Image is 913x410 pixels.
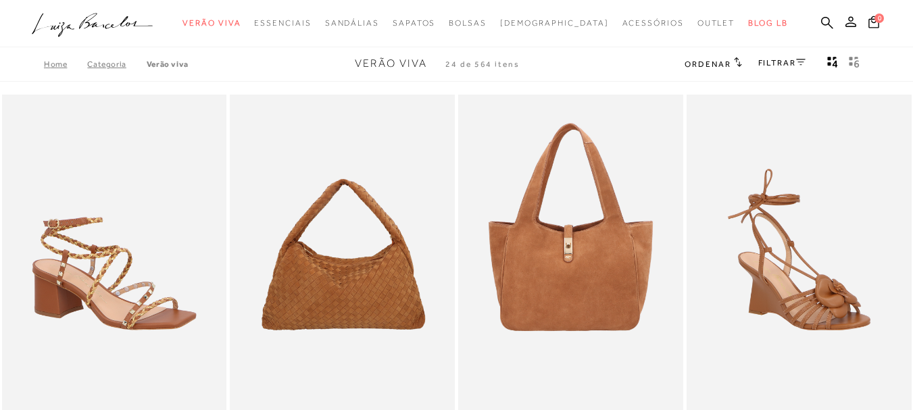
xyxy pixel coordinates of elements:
[748,18,787,28] span: BLOG LB
[500,18,609,28] span: [DEMOGRAPHIC_DATA]
[182,18,241,28] span: Verão Viva
[325,18,379,28] span: Sandálias
[355,57,427,70] span: Verão Viva
[254,11,311,36] a: noSubCategoriesText
[748,11,787,36] a: BLOG LB
[182,11,241,36] a: noSubCategoriesText
[87,59,146,69] a: Categoria
[758,58,806,68] a: FILTRAR
[685,59,731,69] span: Ordenar
[325,11,379,36] a: noSubCategoriesText
[44,59,87,69] a: Home
[147,59,189,69] a: Verão Viva
[254,18,311,28] span: Essenciais
[823,55,842,73] button: Mostrar 4 produtos por linha
[449,11,487,36] a: noSubCategoriesText
[845,55,864,73] button: gridText6Desc
[500,11,609,36] a: noSubCategoriesText
[449,18,487,28] span: Bolsas
[697,18,735,28] span: Outlet
[393,11,435,36] a: noSubCategoriesText
[864,15,883,33] button: 0
[622,11,684,36] a: noSubCategoriesText
[874,14,884,23] span: 0
[393,18,435,28] span: Sapatos
[697,11,735,36] a: noSubCategoriesText
[622,18,684,28] span: Acessórios
[445,59,520,69] span: 24 de 564 itens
